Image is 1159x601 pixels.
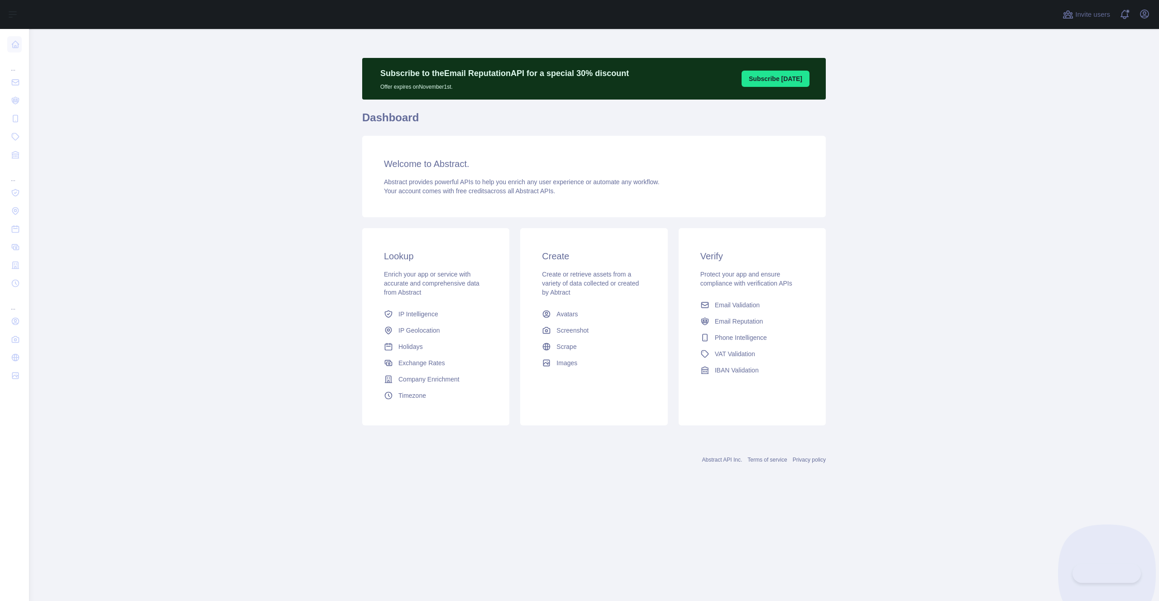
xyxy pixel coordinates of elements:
span: Timezone [398,391,426,400]
a: Email Reputation [697,313,808,329]
h3: Lookup [384,250,488,262]
a: Avatars [538,306,649,322]
span: Screenshot [556,326,589,335]
a: Privacy policy [793,457,826,463]
a: Phone Intelligence [697,329,808,346]
a: IBAN Validation [697,362,808,378]
a: VAT Validation [697,346,808,362]
a: Screenshot [538,322,649,339]
a: Holidays [380,339,491,355]
iframe: Toggle Customer Support [1073,564,1141,583]
span: IP Intelligence [398,310,438,319]
span: Abstract provides powerful APIs to help you enrich any user experience or automate any workflow. [384,178,660,186]
span: Enrich your app or service with accurate and comprehensive data from Abstract [384,271,479,296]
p: Offer expires on November 1st. [380,80,629,91]
button: Invite users [1061,7,1112,22]
span: Protect your app and ensure compliance with verification APIs [700,271,792,287]
span: Your account comes with across all Abstract APIs. [384,187,555,195]
span: Images [556,358,577,367]
span: Holidays [398,342,423,351]
button: Subscribe [DATE] [742,71,809,87]
span: Email Reputation [715,317,763,326]
span: Exchange Rates [398,358,445,367]
a: Timezone [380,387,491,404]
a: Images [538,355,649,371]
a: Scrape [538,339,649,355]
a: IP Geolocation [380,322,491,339]
a: Email Validation [697,297,808,313]
span: Avatars [556,310,578,319]
div: ... [7,165,22,183]
span: Phone Intelligence [715,333,767,342]
span: Create or retrieve assets from a variety of data collected or created by Abtract [542,271,639,296]
h1: Dashboard [362,110,826,132]
div: ... [7,54,22,72]
a: Abstract API Inc. [702,457,742,463]
span: IBAN Validation [715,366,759,375]
a: Exchange Rates [380,355,491,371]
a: IP Intelligence [380,306,491,322]
span: Scrape [556,342,576,351]
span: free credits [456,187,487,195]
div: ... [7,293,22,311]
h3: Create [542,250,646,262]
span: Email Validation [715,300,760,310]
span: Company Enrichment [398,375,460,384]
span: VAT Validation [715,349,755,358]
span: IP Geolocation [398,326,440,335]
h3: Verify [700,250,804,262]
span: Invite users [1075,10,1110,20]
p: Subscribe to the Email Reputation API for a special 30 % discount [380,67,629,80]
h3: Welcome to Abstract. [384,157,804,170]
a: Company Enrichment [380,371,491,387]
a: Terms of service [747,457,787,463]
